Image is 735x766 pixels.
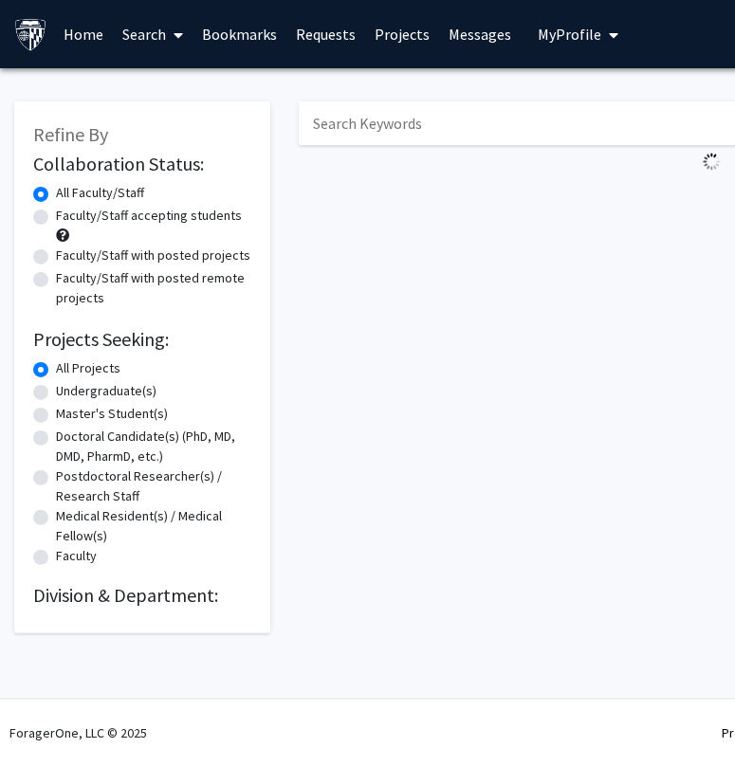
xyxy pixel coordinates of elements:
label: Faculty/Staff with posted remote projects [56,268,251,308]
label: Faculty [56,546,97,566]
h2: Collaboration Status: [33,153,251,175]
a: Requests [287,1,366,67]
img: Johns Hopkins University Logo [14,18,47,51]
label: Medical Resident(s) / Medical Fellow(s) [56,506,251,546]
label: Master's Student(s) [56,404,168,424]
label: All Projects [56,358,120,378]
a: Projects [366,1,440,67]
label: Undergraduate(s) [56,381,156,401]
label: Postdoctoral Researcher(s) / Research Staff [56,466,251,506]
div: ForagerOne, LLC © 2025 [9,700,147,766]
img: Loading [695,145,728,178]
a: Bookmarks [193,1,287,67]
span: Refine By [33,122,108,146]
label: Doctoral Candidate(s) (PhD, MD, DMD, PharmD, etc.) [56,427,251,466]
label: Faculty/Staff with posted projects [56,246,250,265]
label: All Faculty/Staff [56,183,144,203]
span: My Profile [539,25,602,44]
h2: Division & Department: [33,584,251,607]
label: Faculty/Staff accepting students [56,206,242,226]
a: Messages [440,1,522,67]
a: Search [114,1,193,67]
h2: Projects Seeking: [33,328,251,351]
a: Home [55,1,114,67]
